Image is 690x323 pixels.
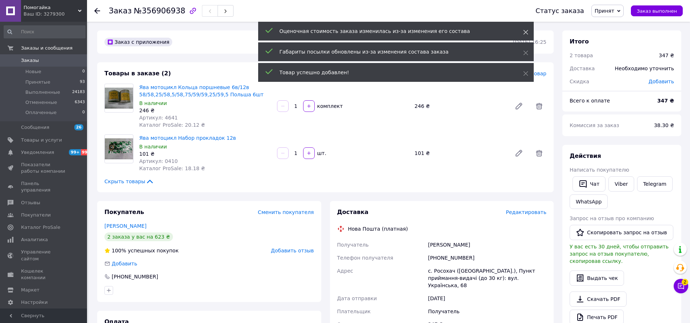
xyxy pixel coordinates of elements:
div: комплект [315,102,344,110]
span: Удалить [532,99,546,113]
span: Настройки [21,299,47,306]
span: Маркет [21,287,40,293]
span: Оплаченные [25,109,57,116]
a: WhatsApp [570,194,608,209]
button: Заказ выполнен [631,5,683,16]
span: Уведомления [21,149,54,156]
a: Скачать PDF [570,291,627,307]
div: успешных покупок [104,247,179,254]
div: 246 ₴ [139,107,271,114]
span: Добавить [649,79,674,84]
div: 2 заказа у вас на 623 ₴ [104,232,173,241]
span: Написать покупателю [570,167,629,173]
span: №356906938 [134,7,185,15]
span: 6343 [75,99,85,106]
span: Адрес [337,268,353,274]
span: Удалить [532,146,546,160]
span: 99+ [81,149,93,155]
div: 347 ₴ [659,52,674,59]
span: Заказ [109,7,132,15]
span: Итого [570,38,589,45]
div: Получатель [426,305,548,318]
div: Ваш ID: 3279300 [24,11,87,17]
span: Плательщик [337,309,371,314]
div: [PERSON_NAME] [426,238,548,251]
span: Получатель [337,242,369,248]
span: Редактировать [506,209,546,215]
span: Каталог ProSale [21,224,60,231]
span: Доставка [570,66,595,71]
span: Аналитика [21,236,48,243]
a: Telegram [637,176,673,192]
b: 347 ₴ [657,98,674,104]
span: Заказ выполнен [637,8,677,14]
a: [PERSON_NAME] [104,223,146,229]
div: Оценочная стоимость заказа изменилась из-за изменения его состава [280,28,505,35]
span: Каталог ProSale: 18.18 ₴ [139,165,205,171]
span: Телефон получателя [337,255,393,261]
span: 0 [82,109,85,116]
a: Редактировать [512,146,526,160]
div: Необходимо уточнить [611,60,678,76]
span: Скрыть товары [104,178,154,185]
span: Запрос на отзыв про компанию [570,215,654,221]
span: Действия [570,152,601,159]
span: 93 [80,79,85,85]
span: Сменить покупателя [258,209,314,215]
div: [PHONE_NUMBER] [426,251,548,264]
div: Вернуться назад [94,7,100,14]
a: Ява мотоцикл Набор прокладок 12в [139,135,236,141]
span: Отзывы [21,200,40,206]
span: 2 товара [570,53,593,58]
span: Отмененные [25,99,57,106]
span: Добавить отзыв [271,248,314,253]
span: Скидка [570,79,589,84]
button: Скопировать запрос на отзыв [570,225,673,240]
span: Панель управления [21,180,67,193]
span: Дата отправки [337,295,377,301]
span: Артикул: 4641 [139,115,178,121]
span: 99+ [69,149,81,155]
div: шт. [315,150,327,157]
span: Помогайка [24,4,78,11]
span: Заказы [21,57,39,64]
span: Комиссия за заказ [570,122,619,128]
div: Товар успешно добавлен! [280,69,505,76]
div: [DATE] [426,292,548,305]
input: Поиск [4,25,86,38]
a: Ява мотоцикл Кольца поршневые 6в/12в 58/58,25/58,5/58,75/59/59,25/59,5 Польша 6шт [139,84,264,97]
div: 101 ₴ [412,148,509,158]
span: Всего к оплате [570,98,610,104]
span: Показатели работы компании [21,161,67,175]
span: Заказы и сообщения [21,45,73,51]
div: с. Росохач ([GEOGRAPHIC_DATA].), Пункт приймання-видачі (до 30 кг): вул. Українська, 68 [426,264,548,292]
span: Добавить [112,261,137,267]
div: Статус заказа [536,7,584,14]
span: Принят [595,8,614,14]
span: В наличии [139,100,167,106]
img: Ява мотоцикл Кольца поршневые 6в/12в 58/58,25/58,5/58,75/59/59,25/59,5 Польша 6шт [105,88,133,109]
span: Принятые [25,79,50,85]
span: Товары в заказе (2) [104,70,171,77]
div: Нова Пошта (платная) [346,225,410,232]
a: Редактировать [512,99,526,113]
span: Управление сайтом [21,249,67,262]
button: Чат [573,176,606,192]
div: Заказ с приложения [104,38,172,46]
span: Покупатели [21,212,51,218]
img: Ява мотоцикл Набор прокладок 12в [105,138,133,159]
span: Выполненные [25,89,60,96]
div: 246 ₴ [412,101,509,111]
span: 24183 [72,89,85,96]
div: [PHONE_NUMBER] [111,273,159,280]
a: Viber [608,176,634,192]
span: В наличии [139,144,167,150]
span: 38.30 ₴ [654,122,674,128]
button: Чат с покупателем2 [674,279,688,293]
span: Кошелек компании [21,268,67,281]
div: 101 ₴ [139,150,271,158]
span: Каталог ProSale: 20.12 ₴ [139,122,205,128]
button: Выдать чек [570,270,624,286]
span: Доставка [337,209,369,215]
span: Товары и услуги [21,137,62,143]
